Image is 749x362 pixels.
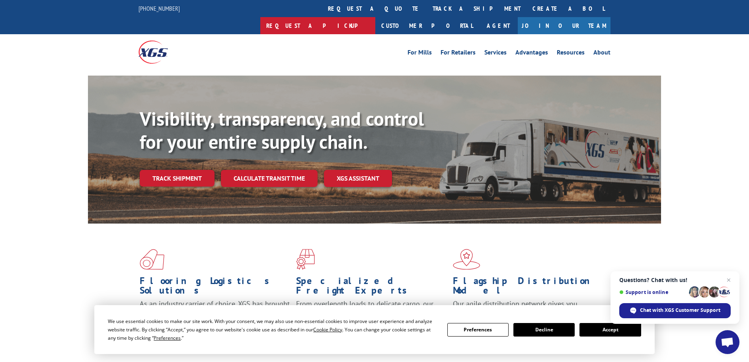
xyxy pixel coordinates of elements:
[579,323,641,337] button: Accept
[140,249,164,270] img: xgs-icon-total-supply-chain-intelligence-red
[619,277,731,283] span: Questions? Chat with us!
[94,305,655,354] div: Cookie Consent Prompt
[716,330,739,354] div: Open chat
[221,170,318,187] a: Calculate transit time
[324,170,392,187] a: XGS ASSISTANT
[513,323,575,337] button: Decline
[138,4,180,12] a: [PHONE_NUMBER]
[557,49,585,58] a: Resources
[479,17,518,34] a: Agent
[518,17,611,34] a: Join Our Team
[515,49,548,58] a: Advantages
[619,303,731,318] div: Chat with XGS Customer Support
[408,49,432,58] a: For Mills
[453,276,603,299] h1: Flagship Distribution Model
[296,249,315,270] img: xgs-icon-focused-on-flooring-red
[260,17,375,34] a: Request a pickup
[296,276,447,299] h1: Specialized Freight Experts
[140,106,424,154] b: Visibility, transparency, and control for your entire supply chain.
[453,299,599,318] span: Our agile distribution network gives you nationwide inventory management on demand.
[313,326,342,333] span: Cookie Policy
[593,49,611,58] a: About
[154,335,181,341] span: Preferences
[375,17,479,34] a: Customer Portal
[484,49,507,58] a: Services
[140,170,215,187] a: Track shipment
[453,249,480,270] img: xgs-icon-flagship-distribution-model-red
[441,49,476,58] a: For Retailers
[140,299,290,327] span: As an industry carrier of choice, XGS has brought innovation and dedication to flooring logistics...
[108,317,437,342] div: We use essential cookies to make our site work. With your consent, we may also use non-essential ...
[296,299,447,335] p: From overlength loads to delicate cargo, our experienced staff knows the best way to move your fr...
[140,276,290,299] h1: Flooring Logistics Solutions
[447,323,509,337] button: Preferences
[640,307,720,314] span: Chat with XGS Customer Support
[724,275,733,285] span: Close chat
[619,289,686,295] span: Support is online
